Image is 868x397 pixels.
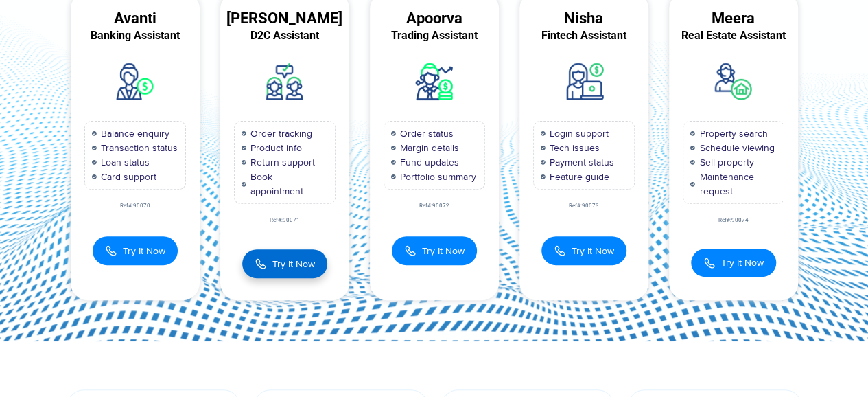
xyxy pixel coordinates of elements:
[370,203,499,209] div: Ref#:90072
[572,244,614,258] span: Try It Now
[97,170,156,184] span: Card support
[71,30,200,42] div: Banking Assistant
[397,126,454,141] span: Order status
[546,141,600,155] span: Tech issues
[71,12,200,25] div: Avanti
[519,30,648,42] div: Fintech Assistant
[669,12,798,25] div: Meera
[220,218,349,223] div: Ref#:90071
[397,155,459,170] span: Fund updates
[546,155,614,170] span: Payment status
[247,170,327,198] span: Book appointment
[669,30,798,42] div: Real Estate Assistant
[97,155,150,170] span: Loan status
[93,236,178,265] button: Try It Now
[541,236,626,265] button: Try It Now
[519,203,648,209] div: Ref#:90073
[392,236,477,265] button: Try It Now
[554,243,566,258] img: Call Icon
[669,218,798,223] div: Ref#:90074
[404,243,417,258] img: Call Icon
[703,257,716,269] img: Call Icon
[247,141,302,155] span: Product info
[97,141,178,155] span: Transaction status
[422,244,465,258] span: Try It Now
[272,257,315,271] span: Try It Now
[242,249,327,278] button: Try It Now
[721,256,764,270] span: Try It Now
[220,12,349,25] div: [PERSON_NAME]
[123,244,165,258] span: Try It Now
[696,141,774,155] span: Schedule viewing
[397,170,476,184] span: Portfolio summary
[220,30,349,42] div: D2C Assistant
[71,203,200,209] div: Ref#:90070
[546,170,609,184] span: Feature guide
[696,170,776,198] span: Maintenance request
[247,126,312,141] span: Order tracking
[105,243,117,258] img: Call Icon
[691,249,776,277] button: Try It Now
[97,126,169,141] span: Balance enquiry
[255,256,267,271] img: Call Icon
[370,30,499,42] div: Trading Assistant
[397,141,459,155] span: Margin details
[696,155,753,170] span: Sell property
[519,12,648,25] div: Nisha
[370,12,499,25] div: Apoorva
[247,155,315,170] span: Return support
[696,126,767,141] span: Property search
[546,126,609,141] span: Login support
